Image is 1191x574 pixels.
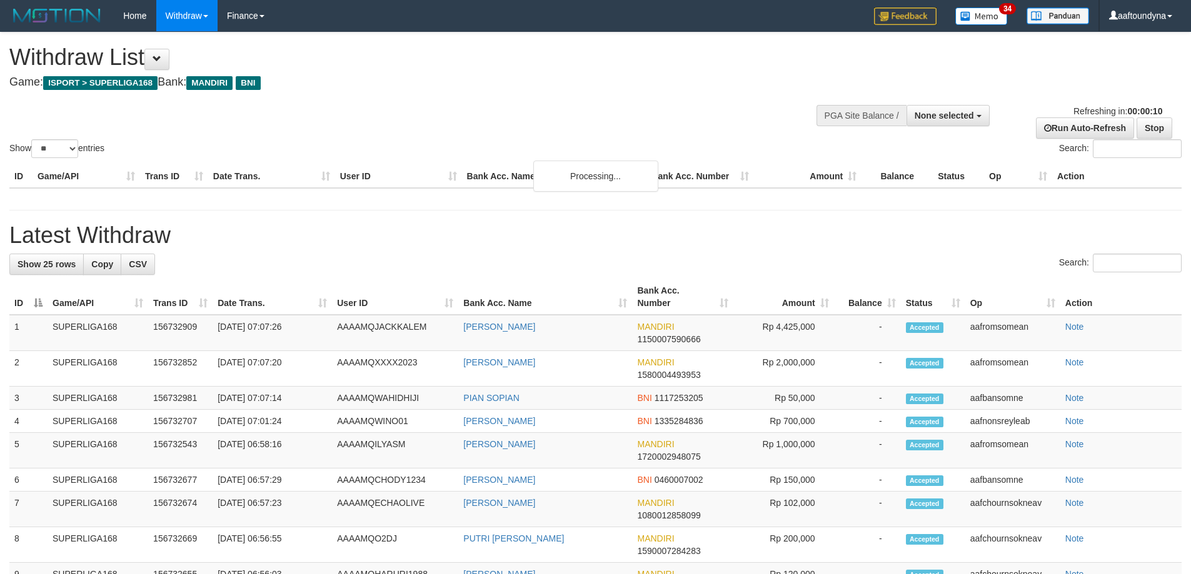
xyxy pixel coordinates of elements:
[733,433,834,468] td: Rp 1,000,000
[148,315,213,351] td: 156732909
[907,105,990,126] button: None selected
[1065,475,1084,485] a: Note
[906,534,943,545] span: Accepted
[213,279,332,315] th: Date Trans.: activate to sort column ascending
[632,279,733,315] th: Bank Acc. Number: activate to sort column ascending
[965,279,1060,315] th: Op: activate to sort column ascending
[637,498,674,508] span: MANDIRI
[463,416,535,426] a: [PERSON_NAME]
[332,468,458,492] td: AAAAMQCHODY1234
[906,440,943,450] span: Accepted
[140,165,208,188] th: Trans ID
[148,492,213,527] td: 156732674
[48,468,148,492] td: SUPERLIGA168
[463,393,519,403] a: PIAN SOPIAN
[463,533,564,543] a: PUTRI [PERSON_NAME]
[148,387,213,410] td: 156732981
[637,357,674,367] span: MANDIRI
[1127,106,1162,116] strong: 00:00:10
[906,475,943,486] span: Accepted
[48,279,148,315] th: Game/API: activate to sort column ascending
[332,433,458,468] td: AAAAMQILYASM
[733,492,834,527] td: Rp 102,000
[213,387,332,410] td: [DATE] 07:07:14
[834,468,901,492] td: -
[1027,7,1089,24] img: panduan.png
[9,223,1182,248] h1: Latest Withdraw
[213,351,332,387] td: [DATE] 07:07:20
[955,7,1008,25] img: Button%20Memo.svg
[129,259,147,269] span: CSV
[332,492,458,527] td: AAAAMQECHAOLIVE
[733,351,834,387] td: Rp 2,000,000
[834,351,901,387] td: -
[9,76,781,89] h4: Game: Bank:
[906,393,943,404] span: Accepted
[1065,416,1084,426] a: Note
[9,315,48,351] td: 1
[862,165,933,188] th: Balance
[906,322,943,333] span: Accepted
[834,433,901,468] td: -
[965,492,1060,527] td: aafchournsokneav
[1065,322,1084,332] a: Note
[213,433,332,468] td: [DATE] 06:58:16
[335,165,462,188] th: User ID
[9,351,48,387] td: 2
[148,468,213,492] td: 156732677
[1093,139,1182,158] input: Search:
[208,165,335,188] th: Date Trans.
[148,433,213,468] td: 156732543
[213,527,332,563] td: [DATE] 06:56:55
[733,468,834,492] td: Rp 150,000
[31,139,78,158] select: Showentries
[637,510,700,520] span: Copy 1080012858099 to clipboard
[834,492,901,527] td: -
[148,410,213,433] td: 156732707
[48,527,148,563] td: SUPERLIGA168
[915,111,974,121] span: None selected
[9,45,781,70] h1: Withdraw List
[834,410,901,433] td: -
[1065,498,1084,508] a: Note
[9,433,48,468] td: 5
[637,546,700,556] span: Copy 1590007284283 to clipboard
[48,387,148,410] td: SUPERLIGA168
[965,433,1060,468] td: aafromsomean
[754,165,862,188] th: Amount
[213,315,332,351] td: [DATE] 07:07:26
[1065,393,1084,403] a: Note
[9,254,84,275] a: Show 25 rows
[332,351,458,387] td: AAAAMQXXXX2023
[733,279,834,315] th: Amount: activate to sort column ascending
[965,387,1060,410] td: aafbansomne
[965,468,1060,492] td: aafbansomne
[1052,165,1182,188] th: Action
[48,351,148,387] td: SUPERLIGA168
[213,468,332,492] td: [DATE] 06:57:29
[637,322,674,332] span: MANDIRI
[9,165,33,188] th: ID
[637,334,700,344] span: Copy 1150007590666 to clipboard
[48,433,148,468] td: SUPERLIGA168
[637,393,651,403] span: BNI
[91,259,113,269] span: Copy
[1065,439,1084,449] a: Note
[48,492,148,527] td: SUPERLIGA168
[213,410,332,433] td: [DATE] 07:01:24
[1036,117,1134,139] a: Run Auto-Refresh
[9,527,48,563] td: 8
[9,468,48,492] td: 6
[655,393,703,403] span: Copy 1117253205 to clipboard
[906,498,943,509] span: Accepted
[48,410,148,433] td: SUPERLIGA168
[332,279,458,315] th: User ID: activate to sort column ascending
[999,3,1016,14] span: 34
[186,76,233,90] span: MANDIRI
[655,416,703,426] span: Copy 1335284836 to clipboard
[1065,357,1084,367] a: Note
[733,315,834,351] td: Rp 4,425,000
[965,410,1060,433] td: aafnonsreyleab
[43,76,158,90] span: ISPORT > SUPERLIGA168
[637,416,651,426] span: BNI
